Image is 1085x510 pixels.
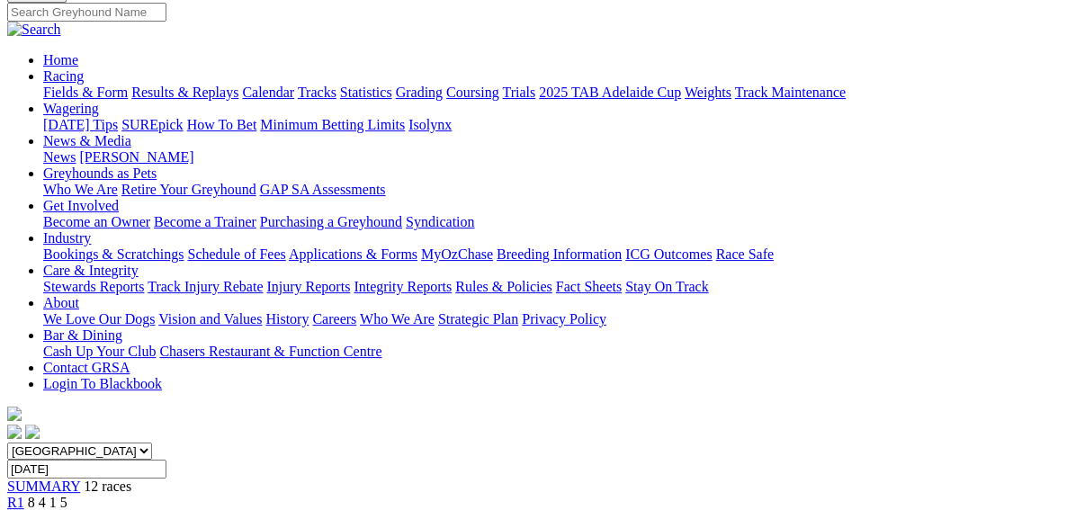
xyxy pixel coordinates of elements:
div: Greyhounds as Pets [43,182,1078,198]
a: Strategic Plan [438,311,518,327]
a: Bar & Dining [43,327,122,343]
span: 8 4 1 5 [28,495,67,510]
a: Racing [43,68,84,84]
a: How To Bet [187,117,257,132]
div: Racing [43,85,1078,101]
a: Retire Your Greyhound [121,182,256,197]
a: SUREpick [121,117,183,132]
a: Home [43,52,78,67]
a: Weights [685,85,731,100]
a: Vision and Values [158,311,262,327]
a: Fact Sheets [556,279,622,294]
a: Schedule of Fees [187,246,285,262]
a: Breeding Information [497,246,622,262]
a: SUMMARY [7,479,80,494]
a: Tracks [298,85,336,100]
a: Bookings & Scratchings [43,246,184,262]
a: Integrity Reports [354,279,452,294]
a: Results & Replays [131,85,238,100]
a: News & Media [43,133,131,148]
a: Minimum Betting Limits [260,117,405,132]
a: MyOzChase [421,246,493,262]
a: Who We Are [43,182,118,197]
a: ICG Outcomes [625,246,712,262]
a: Contact GRSA [43,360,130,375]
a: Race Safe [715,246,773,262]
a: [DATE] Tips [43,117,118,132]
a: Industry [43,230,91,246]
a: Grading [396,85,443,100]
a: Stay On Track [625,279,708,294]
a: Statistics [340,85,392,100]
input: Select date [7,460,166,479]
img: Search [7,22,61,38]
a: Injury Reports [266,279,350,294]
div: Get Involved [43,214,1078,230]
a: [PERSON_NAME] [79,149,193,165]
div: Wagering [43,117,1078,133]
img: logo-grsa-white.png [7,407,22,421]
a: Get Involved [43,198,119,213]
a: Cash Up Your Club [43,344,156,359]
div: Industry [43,246,1078,263]
a: Isolynx [408,117,452,132]
div: Bar & Dining [43,344,1078,360]
img: facebook.svg [7,425,22,439]
a: Become an Owner [43,214,150,229]
a: 2025 TAB Adelaide Cup [539,85,681,100]
div: News & Media [43,149,1078,166]
input: Search [7,3,166,22]
a: Who We Are [360,311,435,327]
a: Calendar [242,85,294,100]
div: About [43,311,1078,327]
a: GAP SA Assessments [260,182,386,197]
a: Wagering [43,101,99,116]
a: Applications & Forms [289,246,417,262]
a: Syndication [406,214,474,229]
img: twitter.svg [25,425,40,439]
div: Care & Integrity [43,279,1078,295]
a: About [43,295,79,310]
a: Privacy Policy [522,311,606,327]
a: Fields & Form [43,85,128,100]
a: Stewards Reports [43,279,144,294]
a: Track Injury Rebate [148,279,263,294]
a: History [265,311,309,327]
a: Care & Integrity [43,263,139,278]
a: Trials [502,85,535,100]
a: Chasers Restaurant & Function Centre [159,344,381,359]
a: Rules & Policies [455,279,552,294]
a: Login To Blackbook [43,376,162,391]
a: Track Maintenance [735,85,846,100]
span: 12 races [84,479,131,494]
a: News [43,149,76,165]
a: We Love Our Dogs [43,311,155,327]
a: Become a Trainer [154,214,256,229]
a: Careers [312,311,356,327]
a: Coursing [446,85,499,100]
a: R1 [7,495,24,510]
a: Purchasing a Greyhound [260,214,402,229]
a: Greyhounds as Pets [43,166,157,181]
